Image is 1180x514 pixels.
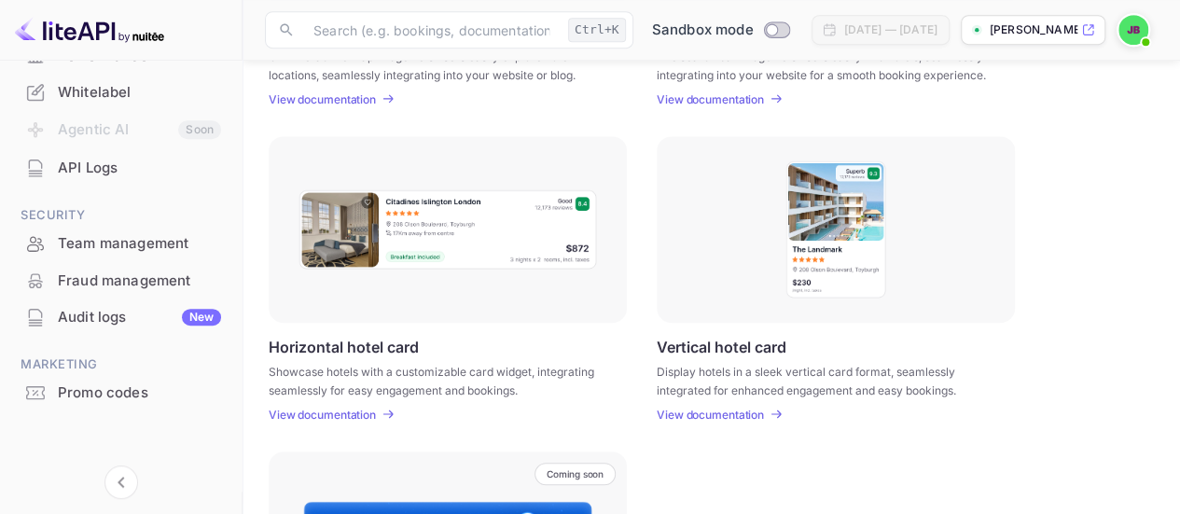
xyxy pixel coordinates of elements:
[58,271,221,292] div: Fraud management
[269,92,376,106] p: View documentation
[11,75,230,111] div: Whitelabel
[11,226,230,260] a: Team management
[11,263,230,299] div: Fraud management
[11,75,230,109] a: Whitelabel
[11,226,230,262] div: Team management
[652,20,754,41] span: Sandbox mode
[298,188,598,271] img: Horizontal hotel card Frame
[104,465,138,499] button: Collapse navigation
[269,92,382,106] a: View documentation
[784,160,887,299] img: Vertical hotel card Frame
[1118,15,1148,45] img: Justin Bossi
[657,363,992,396] p: Display hotels in a sleek vertical card format, seamlessly integrated for enhanced engagement and...
[269,408,376,422] p: View documentation
[302,11,561,49] input: Search (e.g. bookings, documentation)
[58,382,221,404] div: Promo codes
[990,21,1077,38] p: [PERSON_NAME]-tdgkc.nui...
[269,408,382,422] a: View documentation
[844,21,937,38] div: [DATE] — [DATE]
[11,205,230,226] span: Security
[11,299,230,334] a: Audit logsNew
[657,408,770,422] a: View documentation
[568,18,626,42] div: Ctrl+K
[269,338,419,355] p: Horizontal hotel card
[11,38,230,73] a: Performance
[182,309,221,326] div: New
[645,20,797,41] div: Switch to Production mode
[15,15,164,45] img: LiteAPI logo
[11,299,230,336] div: Audit logsNew
[58,82,221,104] div: Whitelabel
[11,150,230,185] a: API Logs
[269,363,604,396] p: Showcase hotels with a customizable card widget, integrating seamlessly for easy engagement and b...
[657,92,764,106] p: View documentation
[11,375,230,410] a: Promo codes
[11,354,230,375] span: Marketing
[11,150,230,187] div: API Logs
[657,338,786,355] p: Vertical hotel card
[657,408,764,422] p: View documentation
[58,158,221,179] div: API Logs
[58,307,221,328] div: Audit logs
[11,263,230,298] a: Fraud management
[58,233,221,255] div: Team management
[657,92,770,106] a: View documentation
[11,375,230,411] div: Promo codes
[269,48,604,81] p: Our interactive map widget lets users easily explore hotel locations, seamlessly integrating into...
[657,48,992,81] p: The search bar widget lets users easily find hotels, seamlessly integrating into your website for...
[547,468,604,479] p: Coming soon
